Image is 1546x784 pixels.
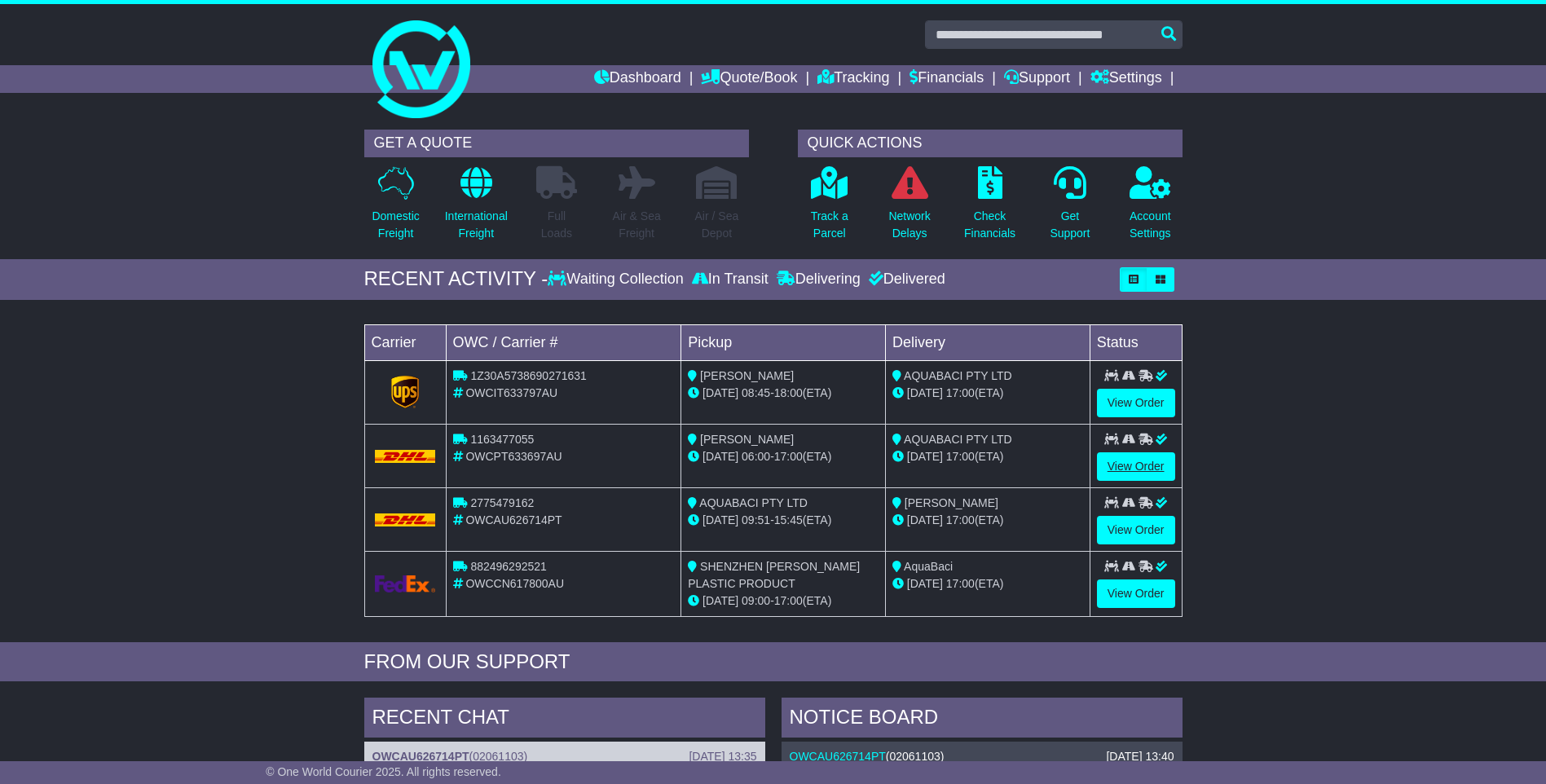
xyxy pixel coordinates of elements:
span: 15:45 [774,513,803,526]
a: Track aParcel [810,165,849,251]
span: 02061103 [473,750,523,763]
span: AQUABACI PTY LTD [904,369,1012,382]
span: AQUABACI PTY LTD [904,433,1012,446]
div: Waiting Collection [548,271,687,288]
p: Get Support [1050,208,1090,242]
div: GET A QUOTE [364,130,749,157]
div: (ETA) [892,448,1083,465]
span: 09:00 [742,594,770,607]
p: International Freight [445,208,508,242]
span: © One World Courier 2025. All rights reserved. [266,765,501,778]
td: OWC / Carrier # [446,324,681,360]
span: [DATE] [907,386,943,399]
span: [DATE] [703,594,738,607]
span: AquaBaci [904,560,953,573]
span: [PERSON_NAME] [700,369,794,382]
a: Tracking [817,65,889,93]
div: [DATE] 13:35 [689,750,756,764]
div: In Transit [688,271,773,288]
span: [PERSON_NAME] [700,433,794,446]
a: View Order [1097,516,1175,544]
div: - (ETA) [688,592,879,610]
p: Track a Parcel [811,208,848,242]
a: CheckFinancials [963,165,1016,251]
a: OWCAU626714PT [372,750,469,763]
div: - (ETA) [688,448,879,465]
span: 02061103 [889,750,940,763]
img: GetCarrierServiceLogo [391,376,419,408]
span: OWCIT633797AU [465,386,557,399]
span: 2775479162 [470,496,534,509]
span: 17:00 [774,450,803,463]
td: Carrier [364,324,446,360]
span: OWCCN617800AU [465,577,564,590]
a: InternationalFreight [444,165,509,251]
span: OWCPT633697AU [465,450,562,463]
img: DHL.png [375,450,436,463]
a: NetworkDelays [888,165,931,251]
p: Network Delays [888,208,930,242]
div: RECENT ACTIVITY - [364,267,548,291]
span: 17:00 [946,577,975,590]
div: Delivered [865,271,945,288]
span: [DATE] [703,386,738,399]
div: (ETA) [892,512,1083,529]
td: Status [1090,324,1182,360]
span: SHENZHEN [PERSON_NAME] PLASTIC PRODUCT [688,560,860,590]
span: 08:45 [742,386,770,399]
div: (ETA) [892,385,1083,402]
a: Support [1004,65,1070,93]
span: 06:00 [742,450,770,463]
span: 17:00 [946,450,975,463]
img: DHL.png [375,513,436,526]
td: Delivery [885,324,1090,360]
span: [DATE] [703,450,738,463]
span: 882496292521 [470,560,546,573]
a: Dashboard [594,65,681,93]
div: QUICK ACTIONS [798,130,1183,157]
span: 1Z30A5738690271631 [470,369,586,382]
span: [DATE] [703,513,738,526]
span: 18:00 [774,386,803,399]
a: OWCAU626714PT [790,750,886,763]
span: 17:00 [946,386,975,399]
div: RECENT CHAT [364,698,765,742]
img: GetCarrierServiceLogo [375,575,436,592]
span: AQUABACI PTY LTD [699,496,808,509]
td: Pickup [681,324,886,360]
span: [DATE] [907,577,943,590]
a: View Order [1097,389,1175,417]
div: - (ETA) [688,512,879,529]
a: Financials [910,65,984,93]
p: Check Financials [964,208,1015,242]
div: (ETA) [892,575,1083,592]
a: Quote/Book [701,65,797,93]
div: ( ) [790,750,1174,764]
span: [DATE] [907,513,943,526]
div: NOTICE BOARD [782,698,1183,742]
div: Delivering [773,271,865,288]
span: 17:00 [946,513,975,526]
span: 1163477055 [470,433,534,446]
a: View Order [1097,579,1175,608]
a: View Order [1097,452,1175,481]
div: ( ) [372,750,757,764]
span: 09:51 [742,513,770,526]
div: - (ETA) [688,385,879,402]
span: [PERSON_NAME] [905,496,998,509]
span: 17:00 [774,594,803,607]
p: Air / Sea Depot [695,208,739,242]
p: Air & Sea Freight [613,208,661,242]
a: GetSupport [1049,165,1090,251]
span: [DATE] [907,450,943,463]
a: Settings [1090,65,1162,93]
p: Account Settings [1130,208,1171,242]
span: OWCAU626714PT [465,513,562,526]
p: Domestic Freight [372,208,419,242]
a: DomesticFreight [371,165,420,251]
div: [DATE] 13:40 [1106,750,1174,764]
div: FROM OUR SUPPORT [364,650,1183,674]
a: AccountSettings [1129,165,1172,251]
p: Full Loads [536,208,577,242]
